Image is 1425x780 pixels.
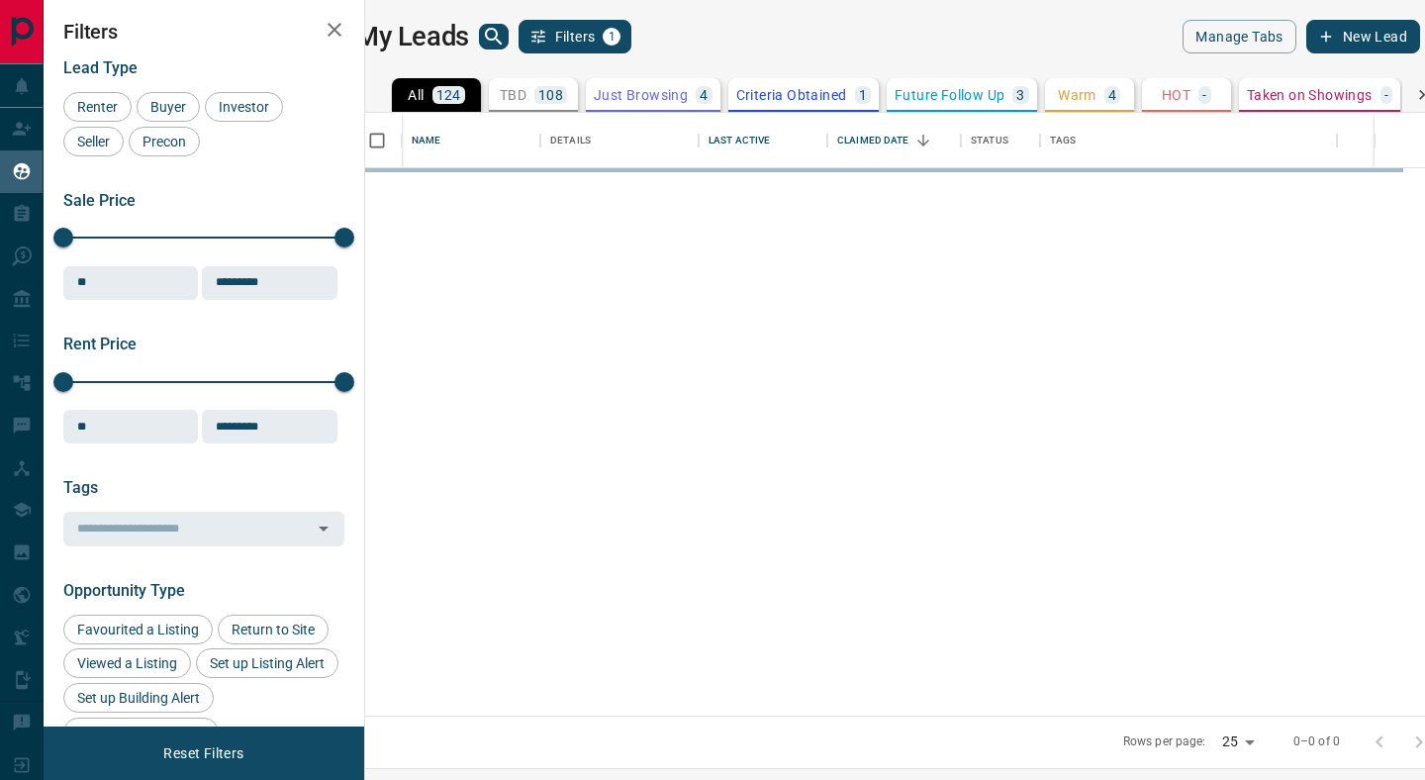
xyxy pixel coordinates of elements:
span: Return to Site [225,622,322,637]
div: Details [550,113,591,168]
p: HOT [1162,88,1190,102]
div: Set up Building Alert [63,683,214,713]
button: Sort [909,127,937,154]
div: Return to Site [218,615,329,644]
p: 124 [436,88,461,102]
p: Warm [1058,88,1096,102]
span: Renter [70,99,125,115]
div: Claimed Date [827,113,961,168]
p: Future Follow Up [895,88,1004,102]
p: 4 [700,88,708,102]
p: - [1384,88,1388,102]
div: Reactivated Account [63,718,219,747]
button: New Lead [1306,20,1420,53]
p: Rows per page: [1123,733,1206,750]
div: Last Active [699,113,827,168]
span: Reactivated Account [70,725,212,740]
button: search button [479,24,509,49]
div: Details [540,113,699,168]
p: - [1202,88,1206,102]
div: Buyer [137,92,200,122]
span: Rent Price [63,335,137,353]
button: Filters1 [519,20,632,53]
div: Viewed a Listing [63,648,191,678]
p: Just Browsing [594,88,688,102]
h2: Filters [63,20,344,44]
div: Favourited a Listing [63,615,213,644]
span: Sale Price [63,191,136,210]
div: Name [402,113,540,168]
div: Claimed Date [837,113,909,168]
p: 0–0 of 0 [1293,733,1340,750]
button: Open [310,515,337,542]
p: All [408,88,424,102]
p: TBD [500,88,526,102]
span: Opportunity Type [63,581,185,600]
span: Seller [70,134,117,149]
span: Set up Building Alert [70,690,207,706]
p: 4 [1108,88,1116,102]
div: Investor [205,92,283,122]
p: Criteria Obtained [736,88,847,102]
h1: My Leads [355,21,469,52]
div: Status [971,113,1008,168]
p: 108 [538,88,563,102]
p: Taken on Showings [1247,88,1373,102]
div: 25 [1214,728,1262,756]
div: Renter [63,92,132,122]
p: 1 [859,88,867,102]
span: Set up Listing Alert [203,655,332,671]
button: Reset Filters [150,736,256,770]
div: Name [412,113,441,168]
span: Buyer [143,99,193,115]
p: 3 [1016,88,1024,102]
span: 1 [605,30,618,44]
span: Viewed a Listing [70,655,184,671]
div: Set up Listing Alert [196,648,338,678]
div: Tags [1050,113,1077,168]
div: Last Active [709,113,770,168]
span: Favourited a Listing [70,622,206,637]
div: Tags [1040,113,1337,168]
span: Precon [136,134,193,149]
div: Precon [129,127,200,156]
span: Tags [63,478,98,497]
button: Manage Tabs [1183,20,1295,53]
span: Investor [212,99,276,115]
div: Seller [63,127,124,156]
div: Status [961,113,1040,168]
span: Lead Type [63,58,138,77]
